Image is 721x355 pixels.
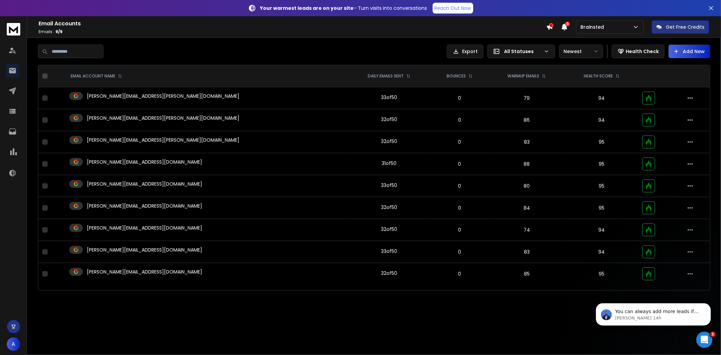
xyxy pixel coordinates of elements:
[87,159,202,165] p: [PERSON_NAME][EMAIL_ADDRESS][DOMAIN_NAME]
[381,94,397,101] div: 33 of 50
[87,93,239,99] p: [PERSON_NAME][EMAIL_ADDRESS][PERSON_NAME][DOMAIN_NAME]
[87,203,202,209] p: [PERSON_NAME][EMAIL_ADDRESS][DOMAIN_NAME]
[504,48,541,55] p: All Statuses
[565,197,638,219] td: 95
[652,20,709,34] button: Get Free Credits
[696,332,713,348] iframe: Intercom live chat
[55,29,63,34] span: 9 / 9
[447,73,466,79] p: BOUNCES
[435,161,484,167] p: 0
[435,227,484,233] p: 0
[584,73,613,79] p: HEALTH SCORE
[433,3,473,14] a: Reach Out Now
[488,87,566,109] td: 79
[87,224,202,231] p: [PERSON_NAME][EMAIL_ADDRESS][DOMAIN_NAME]
[507,73,539,79] p: WARMUP EMAILS
[488,241,566,263] td: 83
[382,160,396,167] div: 31 of 50
[565,153,638,175] td: 95
[87,137,239,143] p: [PERSON_NAME][EMAIL_ADDRESS][PERSON_NAME][DOMAIN_NAME]
[368,73,404,79] p: DAILY EMAILS SENT
[710,332,716,337] span: 1
[626,48,659,55] p: Health Check
[381,226,397,233] div: 32 of 50
[87,268,202,275] p: [PERSON_NAME][EMAIL_ADDRESS][DOMAIN_NAME]
[488,197,566,219] td: 84
[71,73,122,79] div: EMAIL ACCOUNT NAME
[381,204,397,211] div: 32 of 50
[7,23,20,35] img: logo
[381,270,397,277] div: 32 of 50
[488,109,566,131] td: 86
[87,246,202,253] p: [PERSON_NAME][EMAIL_ADDRESS][DOMAIN_NAME]
[488,153,566,175] td: 88
[260,5,354,11] strong: Your warmest leads are on your site
[435,183,484,189] p: 0
[488,131,566,153] td: 83
[565,175,638,197] td: 95
[87,181,202,187] p: [PERSON_NAME][EMAIL_ADDRESS][DOMAIN_NAME]
[488,263,566,285] td: 85
[39,20,546,28] h1: Email Accounts
[435,95,484,101] p: 0
[447,45,483,58] button: Export
[565,219,638,241] td: 94
[565,263,638,285] td: 95
[580,24,607,30] p: Brainsted
[435,139,484,145] p: 0
[565,241,638,263] td: 94
[39,29,546,34] p: Emails :
[488,219,566,241] td: 74
[435,249,484,255] p: 0
[381,248,397,255] div: 33 of 50
[435,270,484,277] p: 0
[87,115,239,121] p: [PERSON_NAME][EMAIL_ADDRESS][PERSON_NAME][DOMAIN_NAME]
[381,138,397,145] div: 32 of 50
[7,337,20,351] button: A
[381,182,397,189] div: 33 of 50
[381,116,397,123] div: 32 of 50
[565,131,638,153] td: 95
[669,45,710,58] button: Add New
[565,22,570,26] span: 2
[435,205,484,211] p: 0
[435,117,484,123] p: 0
[586,289,721,337] iframe: Intercom notifications mensaje
[435,5,471,11] p: Reach Out Now
[565,87,638,109] td: 94
[260,5,427,11] p: – Turn visits into conversations
[565,109,638,131] td: 94
[612,45,665,58] button: Health Check
[559,45,603,58] button: Newest
[488,175,566,197] td: 80
[666,24,704,30] p: Get Free Credits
